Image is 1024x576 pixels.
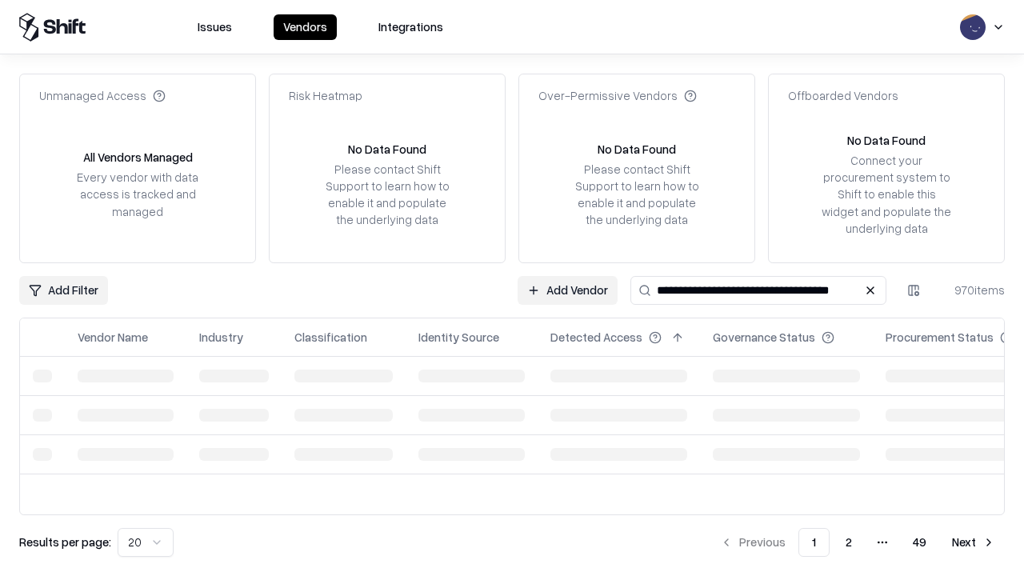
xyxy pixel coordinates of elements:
div: Connect your procurement system to Shift to enable this widget and populate the underlying data [820,152,953,237]
div: Identity Source [418,329,499,346]
div: No Data Found [348,141,426,158]
div: Detected Access [550,329,642,346]
button: Integrations [369,14,453,40]
div: Vendor Name [78,329,148,346]
div: Risk Heatmap [289,87,362,104]
button: 49 [900,528,939,557]
div: Governance Status [713,329,815,346]
div: Please contact Shift Support to learn how to enable it and populate the underlying data [570,161,703,229]
div: Over-Permissive Vendors [538,87,697,104]
div: Unmanaged Access [39,87,166,104]
div: 970 items [941,282,1005,298]
nav: pagination [710,528,1005,557]
div: No Data Found [598,141,676,158]
div: Offboarded Vendors [788,87,898,104]
div: Industry [199,329,243,346]
button: Next [942,528,1005,557]
p: Results per page: [19,534,111,550]
div: Procurement Status [886,329,994,346]
button: 2 [833,528,865,557]
div: No Data Found [847,132,926,149]
button: Issues [188,14,242,40]
a: Add Vendor [518,276,618,305]
div: Please contact Shift Support to learn how to enable it and populate the underlying data [321,161,454,229]
div: Classification [294,329,367,346]
div: All Vendors Managed [83,149,193,166]
button: Add Filter [19,276,108,305]
div: Every vendor with data access is tracked and managed [71,169,204,219]
button: Vendors [274,14,337,40]
button: 1 [798,528,830,557]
